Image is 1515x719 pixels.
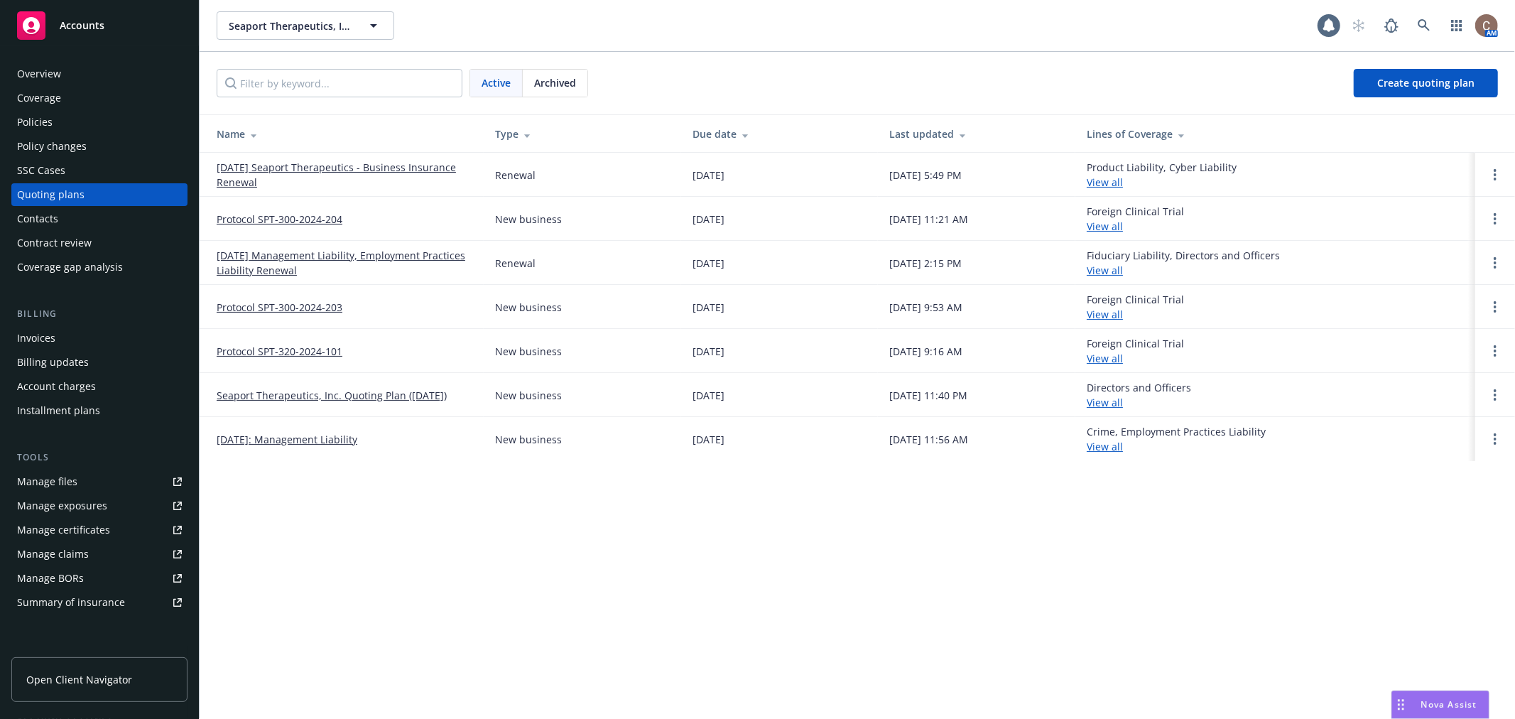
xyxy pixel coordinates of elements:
[693,388,724,403] div: [DATE]
[693,168,724,183] div: [DATE]
[1487,166,1504,183] a: Open options
[11,567,188,590] a: Manage BORs
[1392,691,1410,718] div: Drag to move
[11,256,188,279] a: Coverage gap analysis
[1087,264,1123,277] a: View all
[495,168,536,183] div: Renewal
[17,591,125,614] div: Summary of insurance
[482,75,511,90] span: Active
[1475,14,1498,37] img: photo
[17,135,87,158] div: Policy changes
[1391,691,1489,719] button: Nova Assist
[217,388,447,403] a: Seaport Therapeutics, Inc. Quoting Plan ([DATE])
[11,519,188,541] a: Manage certificates
[889,212,968,227] div: [DATE] 11:21 AM
[17,470,77,493] div: Manage files
[11,399,188,422] a: Installment plans
[1487,342,1504,359] a: Open options
[17,494,107,517] div: Manage exposures
[495,388,562,403] div: New business
[17,232,92,254] div: Contract review
[17,567,84,590] div: Manage BORs
[1087,204,1184,234] div: Foreign Clinical Trial
[11,307,188,321] div: Billing
[1087,175,1123,189] a: View all
[217,300,342,315] a: Protocol SPT-300-2024-203
[17,87,61,109] div: Coverage
[217,212,342,227] a: Protocol SPT-300-2024-204
[17,375,96,398] div: Account charges
[693,256,724,271] div: [DATE]
[11,183,188,206] a: Quoting plans
[693,126,867,141] div: Due date
[1087,440,1123,453] a: View all
[1487,298,1504,315] a: Open options
[60,20,104,31] span: Accounts
[17,159,65,182] div: SSC Cases
[11,232,188,254] a: Contract review
[11,450,188,465] div: Tools
[1087,248,1280,278] div: Fiduciary Liability, Directors and Officers
[17,111,53,134] div: Policies
[1087,308,1123,321] a: View all
[889,168,962,183] div: [DATE] 5:49 PM
[217,248,472,278] a: [DATE] Management Liability, Employment Practices Liability Renewal
[1087,396,1123,409] a: View all
[217,160,472,190] a: [DATE] Seaport Therapeutics - Business Insurance Renewal
[11,591,188,614] a: Summary of insurance
[1354,69,1498,97] a: Create quoting plan
[17,256,123,279] div: Coverage gap analysis
[17,543,89,566] div: Manage claims
[495,432,562,447] div: New business
[495,300,562,315] div: New business
[17,519,110,541] div: Manage certificates
[11,494,188,517] a: Manage exposures
[217,344,342,359] a: Protocol SPT-320-2024-101
[11,6,188,45] a: Accounts
[217,432,357,447] a: [DATE]: Management Liability
[17,399,100,422] div: Installment plans
[11,351,188,374] a: Billing updates
[1487,210,1504,227] a: Open options
[11,470,188,493] a: Manage files
[217,69,462,97] input: Filter by keyword...
[1377,11,1406,40] a: Report a Bug
[495,256,536,271] div: Renewal
[495,212,562,227] div: New business
[889,432,968,447] div: [DATE] 11:56 AM
[11,87,188,109] a: Coverage
[1087,292,1184,322] div: Foreign Clinical Trial
[1087,352,1123,365] a: View all
[217,126,472,141] div: Name
[889,126,1064,141] div: Last updated
[693,212,724,227] div: [DATE]
[11,642,188,656] div: Analytics hub
[1087,126,1464,141] div: Lines of Coverage
[17,327,55,350] div: Invoices
[1410,11,1438,40] a: Search
[889,388,967,403] div: [DATE] 11:40 PM
[11,159,188,182] a: SSC Cases
[1087,380,1191,410] div: Directors and Officers
[1345,11,1373,40] a: Start snowing
[17,183,85,206] div: Quoting plans
[11,375,188,398] a: Account charges
[1377,76,1475,90] span: Create quoting plan
[1087,160,1237,190] div: Product Liability, Cyber Liability
[11,327,188,350] a: Invoices
[889,256,962,271] div: [DATE] 2:15 PM
[11,135,188,158] a: Policy changes
[1443,11,1471,40] a: Switch app
[889,300,962,315] div: [DATE] 9:53 AM
[693,300,724,315] div: [DATE]
[11,111,188,134] a: Policies
[495,344,562,359] div: New business
[217,11,394,40] button: Seaport Therapeutics, Inc.
[693,432,724,447] div: [DATE]
[11,63,188,85] a: Overview
[1087,220,1123,233] a: View all
[1487,254,1504,271] a: Open options
[17,207,58,230] div: Contacts
[229,18,352,33] span: Seaport Therapeutics, Inc.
